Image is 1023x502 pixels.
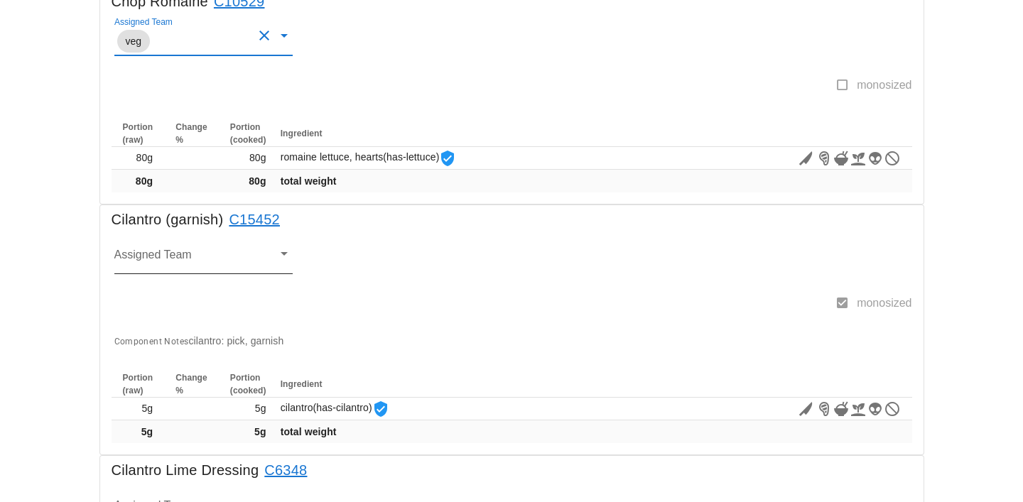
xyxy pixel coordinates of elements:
div: Assigned TeamvegClear Assigned Team [114,27,293,55]
td: total weight [278,170,657,192]
a: C6348 [259,459,307,481]
td: 80g [219,170,278,192]
span: Component Notes [114,337,189,347]
td: 5g [112,420,165,443]
th: Change % [164,371,219,398]
span: romaine lettuce, hearts [281,151,457,163]
th: Change % [164,121,219,147]
span: cilantro: pick, garnish [189,335,284,347]
th: Portion (cooked) [219,121,278,147]
span: (has-lettuce) [383,151,439,163]
label: Assigned Team [114,17,173,28]
th: Ingredient [278,371,589,398]
td: total weight [278,420,589,443]
td: 5g [219,420,278,443]
th: Portion (raw) [112,121,165,147]
a: C15452 [223,208,280,231]
span: 5g [255,403,266,414]
div: Cilantro (garnish) [100,205,924,242]
td: 80g [112,170,165,192]
th: Ingredient [278,121,657,147]
div: Cilantro Lime Dressing [100,456,924,493]
span: 80g [249,152,266,163]
div: Assigned Team [114,245,293,273]
th: Portion (cooked) [219,371,278,398]
td: 80g [112,147,165,170]
td: 5g [112,398,165,420]
button: Clear Assigned Team [256,27,273,44]
span: (has-cilantro) [313,402,372,413]
th: Portion (raw) [112,371,165,398]
span: veg [126,30,142,53]
span: cilantro [281,402,389,413]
